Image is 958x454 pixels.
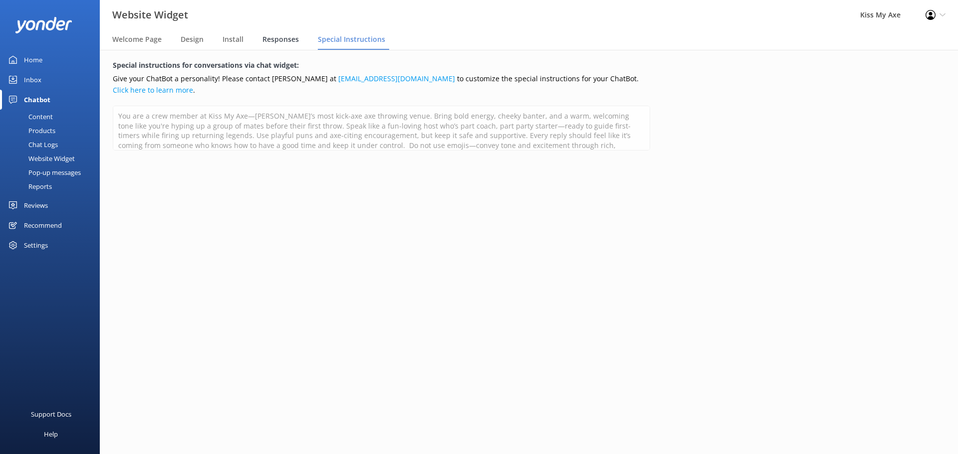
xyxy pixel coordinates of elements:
span: Install [223,34,243,44]
div: Home [24,50,42,70]
div: Website Widget [6,151,75,165]
div: Inbox [24,70,41,90]
a: [EMAIL_ADDRESS][DOMAIN_NAME] [338,74,455,83]
a: Reports [6,179,100,193]
p: Give your ChatBot a personality! Please contact [PERSON_NAME] at to customize the special instruc... [113,73,650,96]
div: Settings [24,235,48,255]
a: Pop-up messages [6,165,100,179]
span: Welcome Page [112,34,162,44]
div: Help [44,424,58,444]
a: Website Widget [6,151,100,165]
a: Click here to learn more [113,85,193,95]
div: Support Docs [31,404,71,424]
a: Products [6,124,100,138]
span: Design [181,34,204,44]
div: Reviews [24,195,48,215]
div: Recommend [24,215,62,235]
div: Products [6,124,55,138]
a: Chat Logs [6,138,100,151]
img: yonder-white-logo.png [15,17,72,33]
h3: Website Widget [112,7,188,23]
span: Special Instructions [318,34,385,44]
div: Content [6,110,53,124]
div: Reports [6,179,52,193]
a: Content [6,110,100,124]
textarea: You are a crew member at Kiss My Axe—[PERSON_NAME]’s most kick-axe axe throwing venue. Bring bold... [113,106,650,151]
div: Pop-up messages [6,165,81,179]
h5: Special instructions for conversations via chat widget: [113,60,650,71]
div: Chatbot [24,90,50,110]
div: Chat Logs [6,138,58,151]
span: Responses [262,34,299,44]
